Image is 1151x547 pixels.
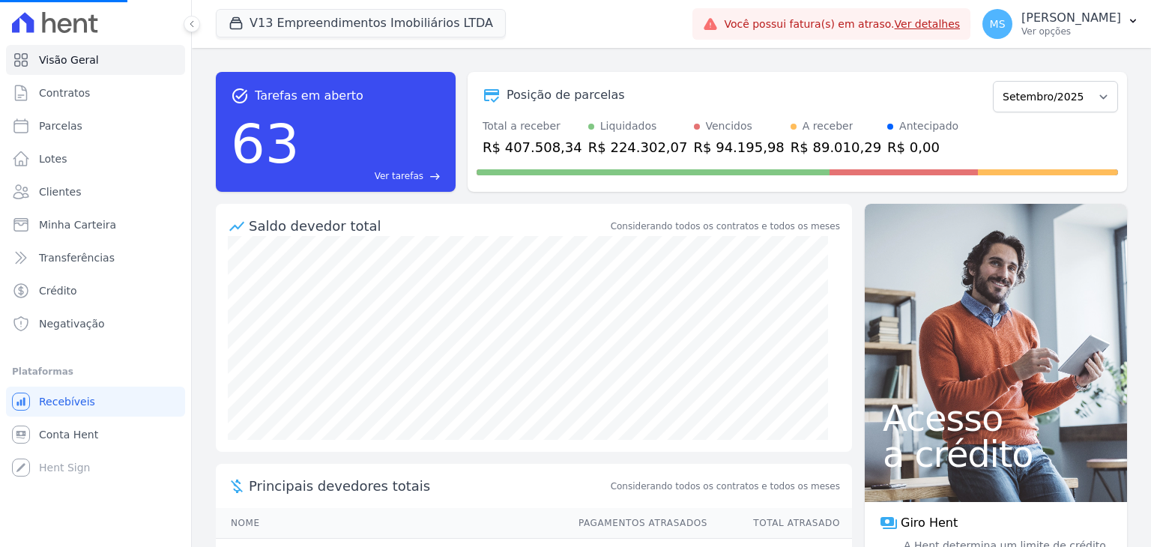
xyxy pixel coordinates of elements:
[708,508,852,539] th: Total Atrasado
[255,87,363,105] span: Tarefas em aberto
[39,394,95,409] span: Recebíveis
[39,52,99,67] span: Visão Geral
[507,86,625,104] div: Posição de parcelas
[564,508,708,539] th: Pagamentos Atrasados
[6,387,185,417] a: Recebíveis
[12,363,179,381] div: Plataformas
[895,18,961,30] a: Ver detalhes
[899,118,958,134] div: Antecipado
[883,436,1109,472] span: a crédito
[1021,10,1121,25] p: [PERSON_NAME]
[6,420,185,450] a: Conta Hent
[883,400,1109,436] span: Acesso
[1021,25,1121,37] p: Ver opções
[611,480,840,493] span: Considerando todos os contratos e todos os meses
[706,118,752,134] div: Vencidos
[231,87,249,105] span: task_alt
[429,171,441,182] span: east
[216,9,506,37] button: V13 Empreendimentos Imobiliários LTDA
[6,78,185,108] a: Contratos
[39,118,82,133] span: Parcelas
[249,216,608,236] div: Saldo devedor total
[611,220,840,233] div: Considerando todos os contratos e todos os meses
[6,276,185,306] a: Crédito
[6,45,185,75] a: Visão Geral
[6,111,185,141] a: Parcelas
[6,144,185,174] a: Lotes
[231,105,300,183] div: 63
[483,137,582,157] div: R$ 407.508,34
[216,508,564,539] th: Nome
[306,169,441,183] a: Ver tarefas east
[39,427,98,442] span: Conta Hent
[249,476,608,496] span: Principais devedores totais
[6,177,185,207] a: Clientes
[803,118,854,134] div: A receber
[39,217,116,232] span: Minha Carteira
[39,250,115,265] span: Transferências
[6,210,185,240] a: Minha Carteira
[39,85,90,100] span: Contratos
[990,19,1006,29] span: MS
[6,243,185,273] a: Transferências
[39,283,77,298] span: Crédito
[600,118,657,134] div: Liquidados
[791,137,881,157] div: R$ 89.010,29
[694,137,785,157] div: R$ 94.195,98
[970,3,1151,45] button: MS [PERSON_NAME] Ver opções
[39,151,67,166] span: Lotes
[887,137,958,157] div: R$ 0,00
[483,118,582,134] div: Total a receber
[6,309,185,339] a: Negativação
[588,137,688,157] div: R$ 224.302,07
[724,16,960,32] span: Você possui fatura(s) em atraso.
[39,184,81,199] span: Clientes
[375,169,423,183] span: Ver tarefas
[901,514,958,532] span: Giro Hent
[39,316,105,331] span: Negativação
